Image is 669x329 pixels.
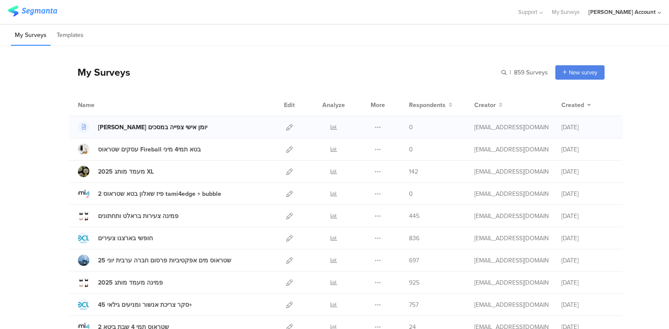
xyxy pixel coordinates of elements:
[78,101,130,110] div: Name
[561,123,614,132] div: [DATE]
[474,101,503,110] button: Creator
[409,300,419,309] span: 757
[474,123,548,132] div: odelya@ifocus-r.com
[53,25,88,46] li: Templates
[474,234,548,243] div: odelya@ifocus-r.com
[474,101,496,110] span: Creator
[98,123,207,132] div: שמיר שאלון יומן אישי צפייה במסכים
[409,211,419,221] span: 445
[8,6,57,17] img: segmanta logo
[280,94,299,116] div: Edit
[474,211,548,221] div: odelya@ifocus-r.com
[409,123,413,132] span: 0
[78,299,192,310] a: סקר צריכת אנשור ומניעים גילאי 45+
[321,94,347,116] div: Analyze
[561,256,614,265] div: [DATE]
[78,232,153,244] a: חופשי בארצנו צעירים
[561,234,614,243] div: [DATE]
[514,68,548,77] span: 859 Surveys
[78,255,231,266] a: שטראוס מים אפקטיביות פרסום חברה ערבית יוני 25
[98,300,192,309] div: סקר צריכת אנשור ומניעים גילאי 45+
[98,167,154,176] div: 2025 מעמד מותג XL
[474,300,548,309] div: odelya@ifocus-r.com
[409,101,446,110] span: Respondents
[98,211,179,221] div: פמינה צעירות בראלט ותחתונים
[368,94,387,116] div: More
[569,68,597,77] span: New survey
[98,189,221,198] div: 2 פיז שאלון בטא שטראוס tami4edge + bubble
[409,145,413,154] span: 0
[561,101,584,110] span: Created
[409,256,419,265] span: 697
[518,8,537,16] span: Support
[588,8,655,16] div: [PERSON_NAME] Account
[474,167,548,176] div: odelya@ifocus-r.com
[561,145,614,154] div: [DATE]
[561,189,614,198] div: [DATE]
[474,278,548,287] div: odelya@ifocus-r.com
[409,101,453,110] button: Respondents
[474,145,548,154] div: odelya@ifocus-r.com
[98,234,153,243] div: חופשי בארצנו צעירים
[561,278,614,287] div: [DATE]
[508,68,512,77] span: |
[98,278,163,287] div: פמינה מעמד מותג 2025
[409,234,419,243] span: 836
[474,256,548,265] div: odelya@ifocus-r.com
[98,256,231,265] div: שטראוס מים אפקטיביות פרסום חברה ערבית יוני 25
[409,189,413,198] span: 0
[561,300,614,309] div: [DATE]
[561,211,614,221] div: [DATE]
[69,65,130,80] div: My Surveys
[78,210,179,222] a: פמינה צעירות בראלט ותחתונים
[78,188,221,199] a: 2 פיז שאלון בטא שטראוס tami4edge + bubble
[409,167,418,176] span: 142
[409,278,419,287] span: 925
[11,25,51,46] li: My Surveys
[561,101,591,110] button: Created
[561,167,614,176] div: [DATE]
[98,145,201,154] div: עסקים שטראוס Fireball בטא תמי4 מיני
[474,189,548,198] div: odelya@ifocus-r.com
[78,144,201,155] a: עסקים שטראוס Fireball בטא תמי4 מיני
[78,121,207,133] a: [PERSON_NAME] יומן אישי צפייה במסכים
[78,166,154,177] a: 2025 מעמד מותג XL
[78,277,163,288] a: פמינה מעמד מותג 2025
